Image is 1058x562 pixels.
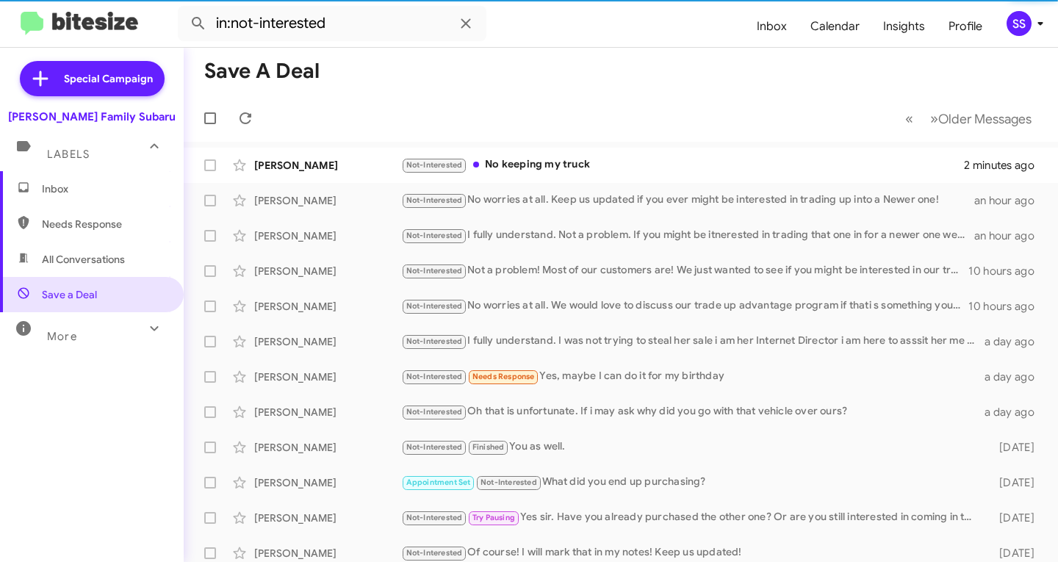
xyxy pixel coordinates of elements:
div: [PERSON_NAME] [254,228,401,243]
a: Calendar [799,5,871,48]
div: Yes, maybe I can do it for my birthday [401,368,982,385]
span: All Conversations [42,252,125,267]
span: Not-Interested [406,160,463,170]
div: 2 minutes ago [964,158,1046,173]
div: [DATE] [982,546,1046,561]
div: [DATE] [982,511,1046,525]
a: Inbox [745,5,799,48]
div: [PERSON_NAME] [254,546,401,561]
span: Appointment Set [406,478,471,487]
span: Not-Interested [406,195,463,205]
span: » [930,109,938,128]
span: More [47,330,77,343]
div: [PERSON_NAME] [254,299,401,314]
span: Needs Response [42,217,167,231]
a: Profile [937,5,994,48]
span: Try Pausing [472,513,515,522]
span: Not-Interested [406,407,463,417]
span: Finished [472,442,505,452]
span: Inbox [42,181,167,196]
a: Insights [871,5,937,48]
span: Not-Interested [406,513,463,522]
div: I fully understand. Not a problem. If you might be itnerested in trading that one in for a newer ... [401,227,974,244]
div: [PERSON_NAME] [254,264,401,278]
input: Search [178,6,486,41]
div: Oh that is unfortunate. If i may ask why did you go with that vehicle over ours? [401,403,982,420]
span: Labels [47,148,90,161]
div: I fully understand. I was not trying to steal her sale i am her Internet Director i am here to as... [401,333,982,350]
div: [PERSON_NAME] [254,511,401,525]
span: Special Campaign [64,71,153,86]
span: Save a Deal [42,287,97,302]
div: SS [1007,11,1032,36]
div: an hour ago [974,228,1046,243]
div: No worries at all. Keep us updated if you ever might be interested in trading up into a Newer one! [401,192,974,209]
div: [DATE] [982,475,1046,490]
span: Not-Interested [406,266,463,275]
div: Not a problem! Most of our customers are! We just wanted to see if you might be interested in our... [401,262,968,279]
div: Yes sir. Have you already purchased the other one? Or are you still interested in coming in to ch... [401,509,982,526]
span: Not-Interested [406,301,463,311]
span: Not-Interested [481,478,537,487]
div: an hour ago [974,193,1046,208]
div: [PERSON_NAME] [254,440,401,455]
div: [DATE] [982,440,1046,455]
span: Not-Interested [406,372,463,381]
div: [PERSON_NAME] Family Subaru [8,109,176,124]
span: Not-Interested [406,442,463,452]
button: Previous [896,104,922,134]
div: [PERSON_NAME] [254,334,401,349]
div: [PERSON_NAME] [254,475,401,490]
div: [PERSON_NAME] [254,405,401,419]
div: 10 hours ago [968,299,1046,314]
button: Next [921,104,1040,134]
span: Not-Interested [406,548,463,558]
div: [PERSON_NAME] [254,158,401,173]
span: Older Messages [938,111,1032,127]
div: Of course! I will mark that in my notes! Keep us updated! [401,544,982,561]
div: No worries at all. We would love to discuss our trade up advantage program if thati s something y... [401,298,968,314]
div: [PERSON_NAME] [254,370,401,384]
div: You as well. [401,439,982,455]
a: Special Campaign [20,61,165,96]
span: « [905,109,913,128]
div: What did you end up purchasing? [401,474,982,491]
span: Not-Interested [406,336,463,346]
span: Needs Response [472,372,535,381]
span: Not-Interested [406,231,463,240]
div: a day ago [982,370,1046,384]
div: a day ago [982,334,1046,349]
button: SS [994,11,1042,36]
div: a day ago [982,405,1046,419]
div: [PERSON_NAME] [254,193,401,208]
div: No keeping my truck [401,156,964,173]
nav: Page navigation example [897,104,1040,134]
h1: Save a Deal [204,60,320,83]
div: 10 hours ago [968,264,1046,278]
